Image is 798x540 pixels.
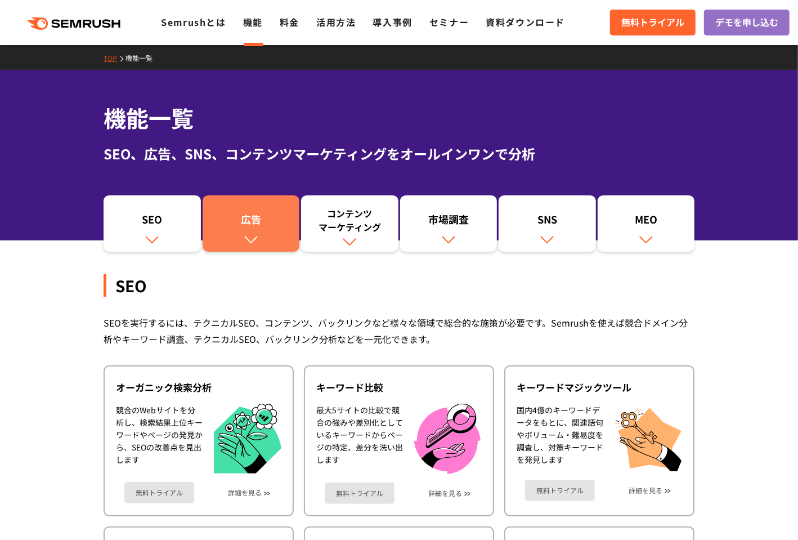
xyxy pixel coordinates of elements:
div: キーワードマジックツール [517,381,682,394]
a: デモを申し込む [704,10,790,35]
a: 無料トライアル [124,482,194,503]
div: SNS [504,212,590,231]
a: 無料トライアル [525,480,595,501]
a: TOP [104,53,125,63]
img: キーワード比較 [414,404,481,474]
a: 活用方法 [316,15,356,29]
a: 詳細を見る [428,489,462,497]
div: オーガニック検索分析 [116,381,281,394]
a: 資料ダウンロード [486,15,565,29]
a: SNS [499,195,596,252]
a: 市場調査 [400,195,497,252]
h1: 機能一覧 [104,101,694,135]
a: 詳細を見る [629,487,662,494]
div: 市場調査 [406,212,492,231]
div: コンテンツ マーケティング [307,207,393,234]
div: SEO、広告、SNS、コンテンツマーケティングをオールインワンで分析 [104,144,694,164]
a: 無料トライアル [610,10,696,35]
span: デモを申し込む [715,15,778,30]
div: SEO [104,274,694,297]
img: キーワードマジックツール [615,404,682,471]
a: 料金 [280,15,299,29]
a: Semrushとは [161,15,226,29]
span: 無料トライアル [621,15,684,30]
a: コンテンツマーケティング [301,195,398,252]
div: SEO [109,212,195,231]
a: MEO [598,195,695,252]
a: 機能一覧 [125,53,161,63]
div: 国内4億のキーワードデータをもとに、関連語句やボリューム・難易度を調査し、対策キーワードを発見します [517,404,603,471]
a: 詳細を見る [228,489,262,497]
a: 広告 [203,195,300,252]
a: 導入事例 [373,15,413,29]
div: MEO [603,212,689,231]
a: セミナー [429,15,469,29]
div: 競合のWebサイトを分析し、検索結果上位キーワードやページの発見から、SEOの改善点を見出します [116,404,203,474]
img: オーガニック検索分析 [214,404,281,474]
div: 最大5サイトの比較で競合の強みや差別化としているキーワードからページの特定、差分を洗い出します [316,404,403,474]
a: 無料トライアル [325,483,394,504]
div: 広告 [208,212,294,231]
div: キーワード比較 [316,381,482,394]
div: SEOを実行するには、テクニカルSEO、コンテンツ、バックリンクなど様々な領域で総合的な施策が必要です。Semrushを使えば競合ドメイン分析やキーワード調査、テクニカルSEO、バックリンク分析... [104,315,694,347]
a: SEO [104,195,201,252]
a: 機能 [243,15,263,29]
